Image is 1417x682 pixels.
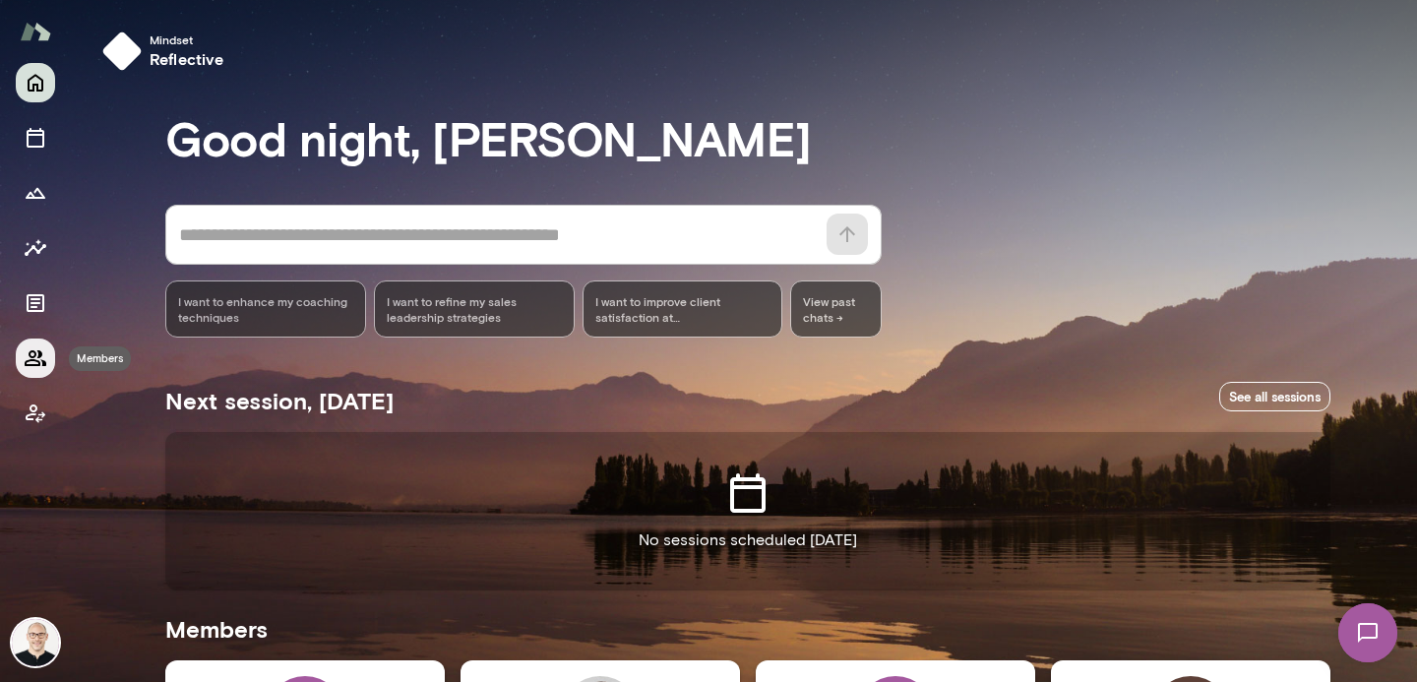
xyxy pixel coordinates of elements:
[16,63,55,102] button: Home
[16,228,55,268] button: Insights
[16,283,55,323] button: Documents
[1219,382,1330,412] a: See all sessions
[94,24,240,79] button: Mindsetreflective
[178,293,353,325] span: I want to enhance my coaching techniques
[165,385,394,416] h5: Next session, [DATE]
[20,13,51,50] img: Mento
[790,280,882,338] span: View past chats ->
[16,339,55,378] button: Members
[102,31,142,71] img: mindset
[150,47,224,71] h6: reflective
[595,293,770,325] span: I want to improve client satisfaction at [GEOGRAPHIC_DATA]
[16,173,55,213] button: Growth Plan
[387,293,562,325] span: I want to refine my sales leadership strategies
[165,110,1330,165] h3: Good night, [PERSON_NAME]
[16,394,55,433] button: Client app
[150,31,224,47] span: Mindset
[583,280,783,338] div: I want to improve client satisfaction at [GEOGRAPHIC_DATA]
[374,280,575,338] div: I want to refine my sales leadership strategies
[165,280,366,338] div: I want to enhance my coaching techniques
[639,528,857,552] p: No sessions scheduled [DATE]
[16,118,55,157] button: Sessions
[12,619,59,666] img: Michael Wilson
[69,346,131,371] div: Members
[165,613,1330,645] h5: Members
